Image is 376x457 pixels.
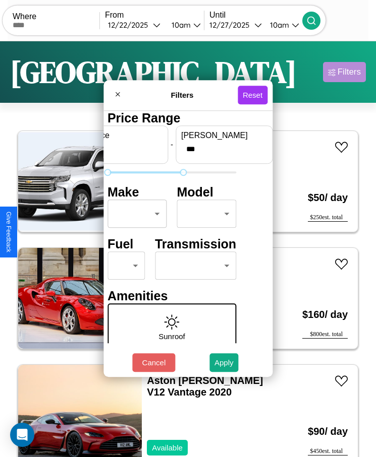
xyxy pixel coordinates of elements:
button: Reset [238,86,267,104]
a: Aston [PERSON_NAME] V12 Vantage 2020 [147,375,263,398]
h1: [GEOGRAPHIC_DATA] [10,51,297,93]
button: Apply [209,353,239,372]
h4: Fuel [108,237,145,251]
div: $ 450 est. total [308,447,348,455]
h4: Amenities [108,289,236,303]
h4: Filters [127,91,238,99]
h4: Price Range [108,111,236,125]
button: Filters [323,62,366,82]
label: From [105,11,204,20]
div: $ 250 est. total [308,214,348,222]
p: Available [152,441,183,454]
label: Where [13,12,99,21]
p: - [171,138,173,151]
h4: Make [108,185,167,200]
label: min price [77,131,163,140]
p: Sunroof [158,330,185,343]
div: Open Intercom Messenger [10,423,34,447]
h3: $ 50 / day [308,182,348,214]
button: 12/22/2025 [105,20,164,30]
div: 12 / 22 / 2025 [108,20,153,30]
div: 10am [265,20,292,30]
label: Until [209,11,302,20]
div: Filters [338,67,361,77]
button: Cancel [132,353,175,372]
div: $ 800 est. total [302,331,348,339]
h3: $ 90 / day [308,416,348,447]
button: 10am [164,20,204,30]
h3: $ 160 / day [302,299,348,331]
div: Give Feedback [5,212,12,252]
div: 12 / 27 / 2025 [209,20,254,30]
h4: Model [177,185,237,200]
h4: Transmission [155,237,236,251]
label: [PERSON_NAME] [181,131,267,140]
div: 10am [167,20,193,30]
button: 10am [262,20,302,30]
